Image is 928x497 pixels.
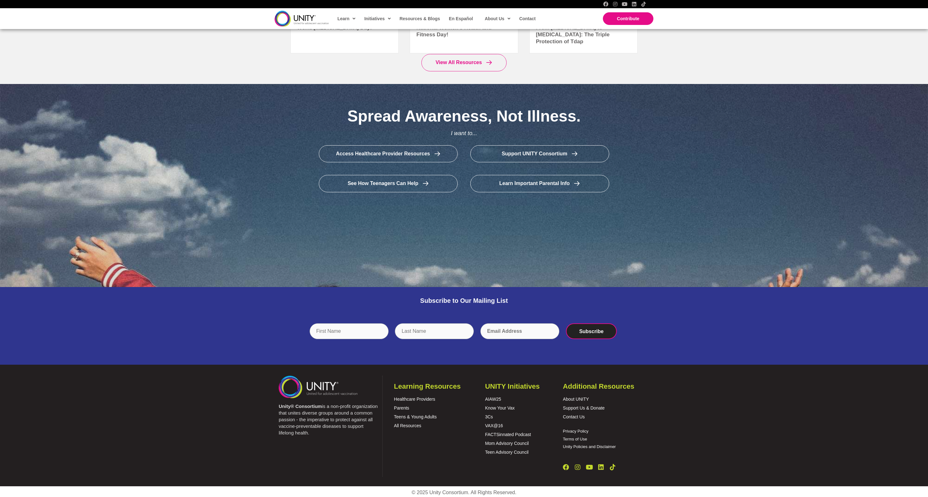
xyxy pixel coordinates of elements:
a: Teens & Young Adults [394,414,437,419]
span: Access Healthcare Provider Resources [336,151,430,156]
p: I want to... [297,128,631,139]
span: UNITY Initiatives [485,382,540,390]
a: Support UNITY Consortium [470,145,609,163]
a: Unity Policies and Disclaimer [563,444,616,449]
a: FACTSinnated Podcast [485,432,531,437]
a: 3Cs [485,414,493,419]
a: LinkedIn [598,464,604,470]
span: Learning Resources [394,382,461,390]
span: Initiatives [364,14,391,23]
img: unity-logo [279,376,358,398]
a: TikTok [641,2,646,7]
span: About Us [485,14,510,23]
span: Contact [519,16,536,21]
span: Learn Important Parental Info [499,181,570,186]
span: Subscribe to Our Mailing List [420,297,508,304]
a: Facebook [563,464,569,470]
span: Spread Awareness, Not Illness. [347,107,580,125]
a: Terms of Use [563,437,587,441]
a: Access Healthcare Provider Resources [319,145,458,163]
span: En Español [449,16,473,21]
span: See How Teenagers Can Help [348,181,418,186]
a: YouTube [586,464,592,470]
input: Subscribe [566,323,617,339]
a: Resources & Blogs [396,11,443,26]
a: Learn Important Parental Info [470,175,609,192]
a: Contact Us [563,414,585,419]
a: Privacy Policy [563,429,588,434]
a: About Us [482,11,513,26]
p: is a non-profit organization that unites diverse groups around a common passion - the imperative ... [279,403,379,436]
span: Contribute [617,16,639,21]
a: View All Resources [421,54,507,71]
a: YouTube [622,2,627,7]
a: Teen Advisory Council [485,450,529,455]
a: Contribute [603,12,653,25]
a: AIAW25 [485,397,501,402]
a: Parents [394,405,409,410]
span: Additional Resources [563,382,634,390]
span: Resources & Blogs [400,16,440,21]
a: LinkedIn [632,2,637,7]
a: Instagram [613,2,618,7]
a: En Español [446,11,475,26]
span: Learn [337,14,355,23]
a: VAX@16 [485,423,503,428]
a: Facebook [603,2,608,7]
a: TikTok [610,464,616,470]
input: First Name [310,323,389,339]
a: Mom Advisory Council [485,441,529,446]
input: Last Name [395,323,474,339]
a: Support Us & Donate [563,405,604,410]
img: unity-logo-dark [275,11,329,26]
span: Support UNITY Consortium [502,151,567,156]
a: About UNITY [563,397,589,402]
a: Instagram [574,464,581,470]
a: Healthcare Providers [394,397,435,402]
input: Email Address [480,323,559,339]
span: View All Resources [436,60,482,65]
a: See How Teenagers Can Help [319,175,458,192]
a: All Resources [394,423,421,428]
strong: Unity® Consortium [279,404,322,409]
a: Contact [516,11,538,26]
a: Know Your Vax [485,405,515,410]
